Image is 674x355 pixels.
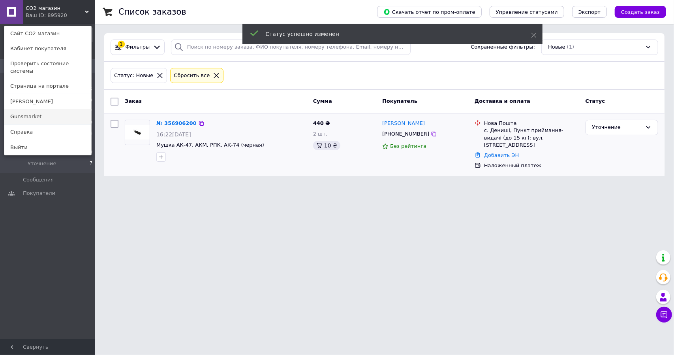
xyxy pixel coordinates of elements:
span: Покупатель [382,98,417,104]
button: Создать заказ [615,6,666,18]
button: Чат с покупателем [656,307,672,323]
img: Фото товару [125,125,150,140]
span: Без рейтинга [390,143,426,149]
div: с. Дениші, Пункт приймання-видачі (до 15 кг): вул. [STREET_ADDRESS] [484,127,579,149]
span: Доставка и оплата [475,98,530,104]
span: Управление статусами [496,9,558,15]
a: Фото товару [125,120,150,145]
div: Статус: Новые [113,72,155,80]
span: СО2 магазин [26,5,85,12]
a: Выйти [4,140,91,155]
h1: Список заказов [118,7,186,17]
div: Наложенный платеж [484,162,579,169]
a: Проверить состояние системы [4,56,91,78]
div: Нова Пошта [484,120,579,127]
a: Сайт СО2 магазин [4,26,91,41]
span: [PHONE_NUMBER] [382,131,429,137]
a: [PERSON_NAME] [382,120,425,127]
a: № 356906200 [156,120,197,126]
span: Заказ [125,98,142,104]
a: Справка [4,125,91,140]
a: Мушка АК-47, АКМ, РПК, АК-74 (черная) [156,142,264,148]
input: Поиск по номеру заказа, ФИО покупателя, номеру телефона, Email, номеру накладной [171,40,411,55]
div: Ваш ID: 895920 [26,12,59,19]
span: Уточнение [28,160,56,167]
span: 16:22[DATE] [156,131,191,138]
span: Сообщения [23,176,54,183]
a: Gunsmarket [4,109,91,124]
span: 2 шт. [313,131,327,137]
button: Скачать отчет по пром-оплате [377,6,482,18]
span: Покупатели [23,190,55,197]
span: (1) [567,44,574,50]
div: 10 ₴ [313,141,340,150]
div: 1 [118,41,125,48]
span: Экспорт [578,9,601,15]
span: 440 ₴ [313,120,330,126]
button: Управление статусами [490,6,564,18]
span: Создать заказ [621,9,660,15]
a: Страница на портале [4,79,91,94]
div: Статус успешно изменен [266,30,511,38]
span: Новые [548,43,565,51]
span: 7 [90,160,92,167]
a: Создать заказ [607,9,666,15]
span: Статус [586,98,605,104]
button: Экспорт [572,6,607,18]
a: Добавить ЭН [484,152,519,158]
span: Сумма [313,98,332,104]
a: [PERSON_NAME] [4,94,91,109]
span: Сохраненные фильтры: [471,43,535,51]
div: Сбросить все [172,72,211,80]
span: Скачать отчет по пром-оплате [383,8,475,15]
a: Кабинет покупателя [4,41,91,56]
span: Фильтры [126,43,150,51]
div: Уточнение [592,123,642,132]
